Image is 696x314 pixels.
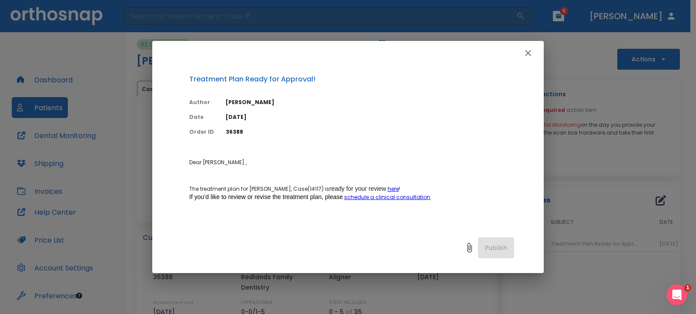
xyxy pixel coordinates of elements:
[189,159,514,166] p: Dear [PERSON_NAME] ,
[226,98,514,106] p: [PERSON_NAME]
[189,74,514,84] p: Treatment Plan Ready for Approval!
[329,185,386,192] span: ready for your review
[666,284,687,305] iframe: Intercom live chat
[189,128,215,136] p: Order ID
[344,193,430,201] a: schedule a clinical consultation
[189,219,514,235] p: 3D Smile Animation: [URL][DOMAIN_NAME]
[684,284,691,291] span: 1
[189,98,215,106] p: Author
[388,185,399,192] a: here
[226,113,514,121] p: [DATE]
[226,128,514,136] p: 36388
[189,193,343,200] span: If you’d like to review or revise the treatment plan, please
[189,185,514,201] p: The treatment plan for [PERSON_NAME], Case(14117) is ! .
[189,113,215,121] p: Date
